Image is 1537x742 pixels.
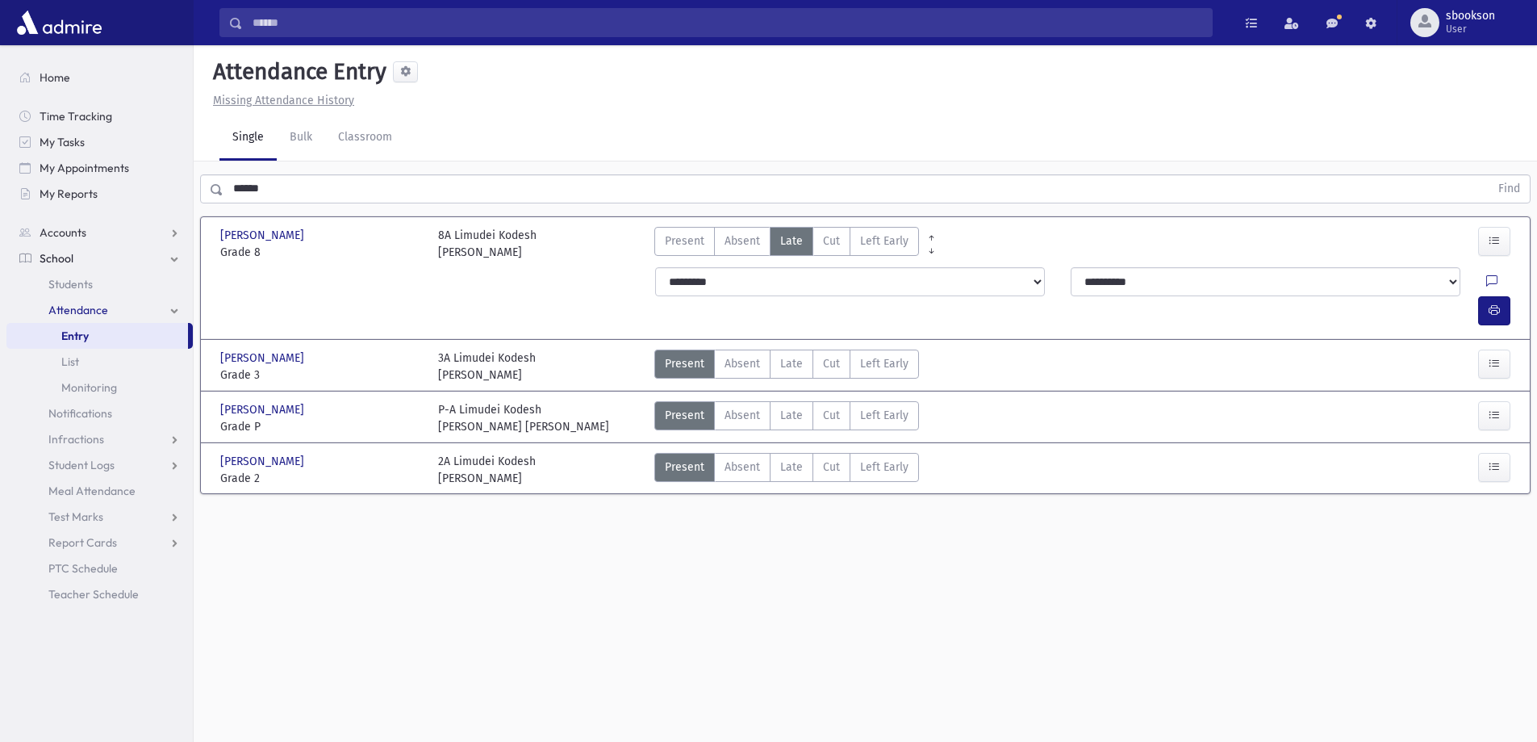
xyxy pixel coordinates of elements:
[48,535,117,550] span: Report Cards
[725,459,760,476] span: Absent
[277,115,325,161] a: Bulk
[438,350,536,384] div: 3A Limudei Kodesh [PERSON_NAME]
[48,432,104,446] span: Infractions
[860,355,908,372] span: Left Early
[654,401,919,435] div: AttTypes
[61,354,79,369] span: List
[48,509,103,524] span: Test Marks
[438,453,536,487] div: 2A Limudei Kodesh [PERSON_NAME]
[220,418,422,435] span: Grade P
[654,227,919,261] div: AttTypes
[220,227,307,244] span: [PERSON_NAME]
[1489,175,1530,203] button: Find
[6,155,193,181] a: My Appointments
[780,355,803,372] span: Late
[725,233,760,249] span: Absent
[40,109,112,124] span: Time Tracking
[6,297,193,323] a: Attendance
[6,129,193,155] a: My Tasks
[48,277,93,291] span: Students
[6,220,193,245] a: Accounts
[438,401,609,435] div: P-A Limudei Kodesh [PERSON_NAME] [PERSON_NAME]
[6,555,193,581] a: PTC Schedule
[220,470,422,487] span: Grade 2
[780,459,803,476] span: Late
[6,426,193,452] a: Infractions
[725,355,760,372] span: Absent
[725,407,760,424] span: Absent
[1446,23,1495,36] span: User
[220,401,307,418] span: [PERSON_NAME]
[48,458,115,472] span: Student Logs
[6,103,193,129] a: Time Tracking
[48,561,118,576] span: PTC Schedule
[860,407,908,424] span: Left Early
[6,530,193,555] a: Report Cards
[40,187,98,201] span: My Reports
[61,329,89,343] span: Entry
[6,323,188,349] a: Entry
[6,375,193,400] a: Monitoring
[48,303,108,317] span: Attendance
[1446,10,1495,23] span: sbookson
[780,233,803,249] span: Late
[207,58,386,86] h5: Attendance Entry
[220,350,307,367] span: [PERSON_NAME]
[48,587,139,602] span: Teacher Schedule
[207,94,354,107] a: Missing Attendance History
[654,350,919,384] div: AttTypes
[220,244,422,261] span: Grade 8
[6,504,193,530] a: Test Marks
[438,227,537,261] div: 8A Limudei Kodesh [PERSON_NAME]
[40,70,70,85] span: Home
[48,484,136,498] span: Meal Attendance
[40,225,86,240] span: Accounts
[243,8,1212,37] input: Search
[48,406,112,421] span: Notifications
[6,245,193,271] a: School
[6,181,193,207] a: My Reports
[61,380,117,395] span: Monitoring
[40,251,73,266] span: School
[6,65,193,90] a: Home
[213,94,354,107] u: Missing Attendance History
[219,115,277,161] a: Single
[654,453,919,487] div: AttTypes
[6,452,193,478] a: Student Logs
[823,355,840,372] span: Cut
[325,115,405,161] a: Classroom
[6,581,193,607] a: Teacher Schedule
[220,453,307,470] span: [PERSON_NAME]
[13,6,106,39] img: AdmirePro
[6,400,193,426] a: Notifications
[40,135,85,149] span: My Tasks
[6,349,193,375] a: List
[823,459,840,476] span: Cut
[665,459,704,476] span: Present
[6,478,193,504] a: Meal Attendance
[220,367,422,384] span: Grade 3
[860,233,908,249] span: Left Early
[823,407,840,424] span: Cut
[823,233,840,249] span: Cut
[780,407,803,424] span: Late
[860,459,908,476] span: Left Early
[665,407,704,424] span: Present
[6,271,193,297] a: Students
[665,233,704,249] span: Present
[40,161,129,175] span: My Appointments
[665,355,704,372] span: Present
